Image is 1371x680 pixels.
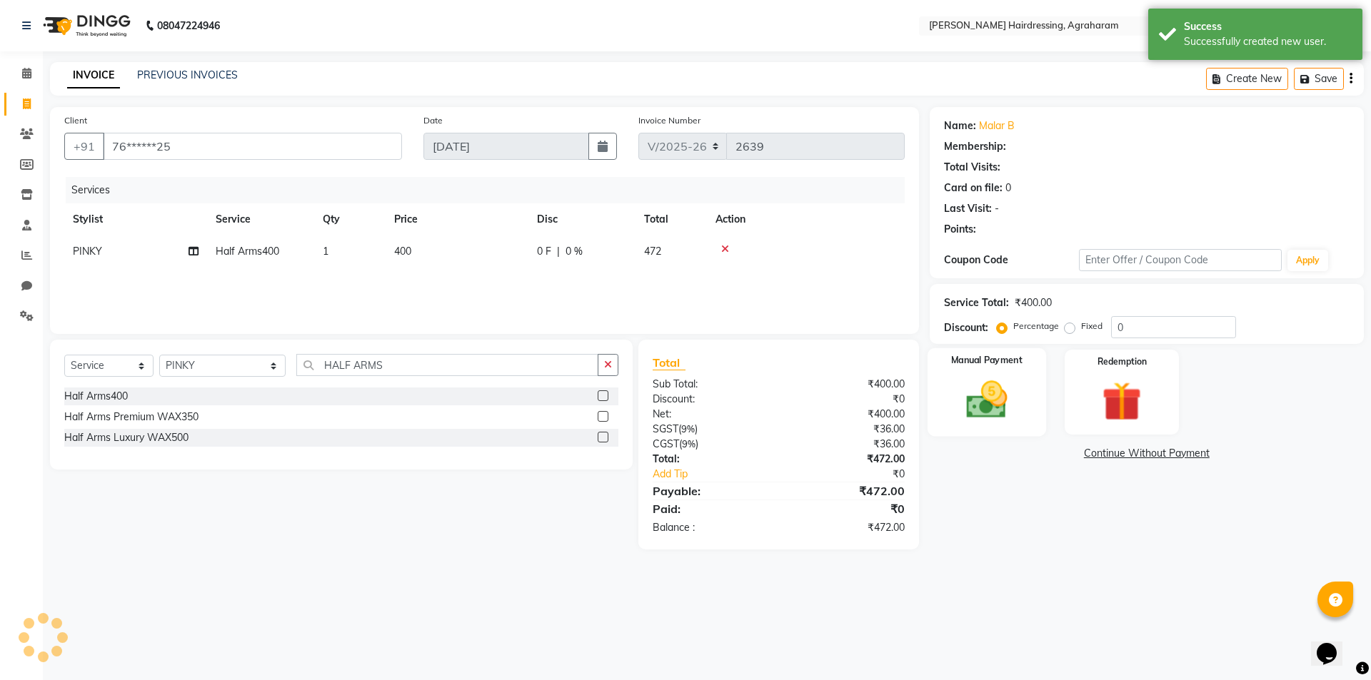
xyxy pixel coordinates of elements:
label: Fixed [1081,320,1103,333]
div: Name: [944,118,976,133]
div: ₹0 [778,500,915,517]
div: Half Arms400 [64,389,128,404]
span: Total [653,355,685,370]
div: Discount: [642,392,778,407]
div: Success [1184,19,1352,34]
label: Redemption [1098,355,1147,368]
div: ₹36.00 [778,422,915,437]
span: CGST [653,437,679,450]
button: Save [1294,68,1344,90]
div: Half Arms Luxury WAX500 [64,430,189,445]
div: ₹36.00 [778,437,915,452]
div: Total: [642,452,778,467]
div: Service Total: [944,295,1009,310]
div: Card on file: [944,181,1003,196]
span: 9% [682,438,695,450]
a: PREVIOUS INVOICES [137,68,238,81]
div: ₹0 [801,467,915,482]
div: Net: [642,407,778,422]
div: - [995,201,999,216]
div: Sub Total: [642,377,778,392]
div: ( ) [642,422,778,437]
span: 9% [681,423,695,435]
img: _cash.svg [953,376,1020,423]
label: Invoice Number [638,114,700,127]
b: 08047224946 [157,6,220,46]
th: Total [636,203,707,235]
div: ₹0 [778,392,915,407]
div: 0 [1005,181,1011,196]
th: Disc [528,203,636,235]
span: 0 F [537,244,551,259]
span: 1 [323,245,328,258]
label: Percentage [1013,320,1059,333]
a: INVOICE [67,63,120,88]
div: ₹472.00 [778,520,915,535]
div: Balance : [642,520,778,535]
div: Total Visits: [944,160,1000,175]
th: Action [707,203,905,235]
div: Last Visit: [944,201,992,216]
a: Continue Without Payment [933,446,1361,461]
div: Half Arms Premium WAX350 [64,410,199,425]
a: Add Tip [642,467,801,482]
div: ₹400.00 [778,407,915,422]
div: ₹472.00 [778,452,915,467]
button: Create New [1206,68,1288,90]
button: Apply [1287,250,1328,271]
th: Price [386,203,528,235]
span: Half Arms400 [216,245,279,258]
span: 0 % [566,244,583,259]
label: Date [423,114,443,127]
th: Service [207,203,314,235]
div: Coupon Code [944,253,1079,268]
div: Payable: [642,482,778,499]
div: Paid: [642,500,778,517]
iframe: chat widget [1311,623,1357,666]
div: ( ) [642,437,778,452]
div: Successfully created new user. [1184,34,1352,49]
img: logo [36,6,134,46]
div: ₹472.00 [778,482,915,499]
th: Qty [314,203,386,235]
label: Manual Payment [951,354,1023,367]
span: 472 [644,245,661,258]
input: Enter Offer / Coupon Code [1079,249,1282,271]
img: _gift.svg [1090,377,1154,426]
input: Search or Scan [296,354,598,376]
span: | [557,244,560,259]
a: Malar B [979,118,1015,133]
div: ₹400.00 [778,377,915,392]
div: Membership: [944,139,1006,154]
span: 400 [394,245,411,258]
th: Stylist [64,203,207,235]
span: SGST [653,422,678,435]
input: Search by Name/Mobile/Email/Code [103,133,402,160]
div: Services [66,177,915,203]
button: +91 [64,133,104,160]
span: PINKY [73,245,102,258]
div: Discount: [944,320,988,335]
label: Client [64,114,87,127]
div: ₹400.00 [1015,295,1052,310]
div: Points: [944,222,976,237]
